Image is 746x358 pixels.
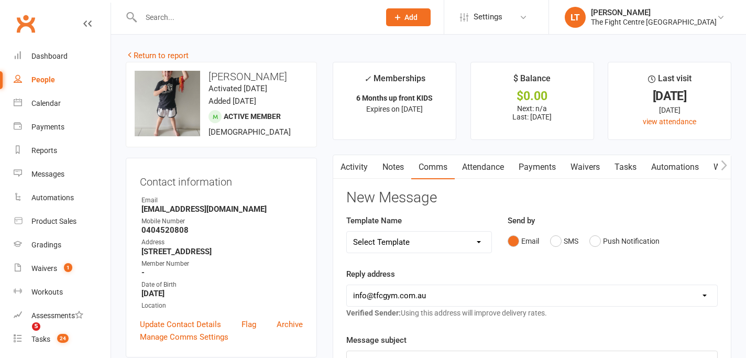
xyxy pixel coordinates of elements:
[356,94,433,102] strong: 6 Months up front KIDS
[277,318,303,331] a: Archive
[14,115,111,139] a: Payments
[64,263,72,272] span: 1
[346,190,718,206] h3: New Message
[480,91,584,102] div: $0.00
[141,301,303,311] div: Location
[474,5,502,29] span: Settings
[141,216,303,226] div: Mobile Number
[141,280,303,290] div: Date of Birth
[141,247,303,256] strong: [STREET_ADDRESS]
[643,117,696,126] a: view attendance
[57,334,69,343] span: 24
[140,318,221,331] a: Update Contact Details
[31,52,68,60] div: Dashboard
[135,71,200,136] img: image1745036724.png
[589,231,660,251] button: Push Notification
[135,71,308,82] h3: [PERSON_NAME]
[591,8,717,17] div: [PERSON_NAME]
[14,233,111,257] a: Gradings
[31,264,57,273] div: Waivers
[644,155,706,179] a: Automations
[31,170,64,178] div: Messages
[14,304,111,328] a: Assessments
[141,204,303,214] strong: [EMAIL_ADDRESS][DOMAIN_NAME]
[14,139,111,162] a: Reports
[242,318,256,331] a: Flag
[14,45,111,68] a: Dashboard
[31,75,55,84] div: People
[140,331,228,343] a: Manage Comms Settings
[32,322,40,331] span: 5
[386,8,431,26] button: Add
[141,268,303,277] strong: -
[14,68,111,92] a: People
[141,196,303,205] div: Email
[346,309,401,317] strong: Verified Sender:
[31,217,76,225] div: Product Sales
[550,231,578,251] button: SMS
[140,172,303,188] h3: Contact information
[346,268,395,280] label: Reply address
[141,225,303,235] strong: 0404520808
[607,155,644,179] a: Tasks
[508,214,535,227] label: Send by
[31,99,61,107] div: Calendar
[13,10,39,37] a: Clubworx
[141,237,303,247] div: Address
[31,335,50,343] div: Tasks
[14,257,111,280] a: Waivers 1
[648,72,692,91] div: Last visit
[14,92,111,115] a: Calendar
[141,289,303,298] strong: [DATE]
[513,72,551,91] div: $ Balance
[141,259,303,269] div: Member Number
[618,91,721,102] div: [DATE]
[31,241,61,249] div: Gradings
[364,74,371,84] i: ✓
[14,280,111,304] a: Workouts
[411,155,455,179] a: Comms
[31,193,74,202] div: Automations
[138,10,372,25] input: Search...
[31,123,64,131] div: Payments
[480,104,584,121] p: Next: n/a Last: [DATE]
[31,146,57,155] div: Reports
[618,104,721,116] div: [DATE]
[209,84,267,93] time: Activated [DATE]
[455,155,511,179] a: Attendance
[14,186,111,210] a: Automations
[508,231,539,251] button: Email
[126,51,189,60] a: Return to report
[565,7,586,28] div: LT
[511,155,563,179] a: Payments
[31,288,63,296] div: Workouts
[14,210,111,233] a: Product Sales
[346,214,402,227] label: Template Name
[366,105,423,113] span: Expires on [DATE]
[31,311,83,320] div: Assessments
[14,162,111,186] a: Messages
[375,155,411,179] a: Notes
[14,328,111,351] a: Tasks 24
[591,17,717,27] div: The Fight Centre [GEOGRAPHIC_DATA]
[224,112,281,121] span: Active member
[404,13,418,21] span: Add
[346,334,407,346] label: Message subject
[209,127,291,137] span: [DEMOGRAPHIC_DATA]
[563,155,607,179] a: Waivers
[10,322,36,348] iframe: Intercom live chat
[333,155,375,179] a: Activity
[346,309,547,317] span: Using this address will improve delivery rates.
[364,72,425,91] div: Memberships
[209,96,256,106] time: Added [DATE]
